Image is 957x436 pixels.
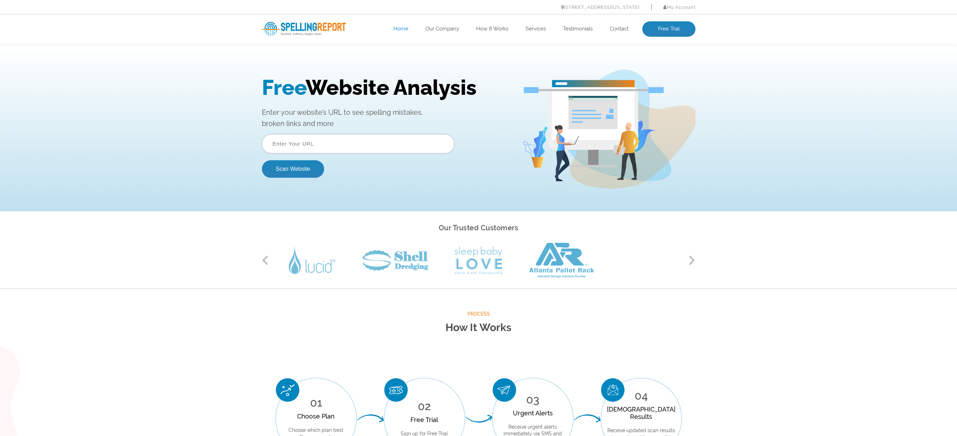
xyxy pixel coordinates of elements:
[522,23,695,142] img: Free Webiste Analysis
[262,28,512,53] h1: Website Analysis
[526,393,539,406] span: 03
[289,247,335,274] img: Lucid
[384,378,408,402] img: Free Trial
[262,222,695,234] h2: Our Trusted Customers
[601,378,624,402] img: Scan Result
[262,255,269,266] button: Previous
[524,40,664,47] img: Free Webiste Analysis
[418,400,431,413] span: 02
[262,87,454,106] input: Enter Your URL
[262,318,695,337] h2: How It Works
[276,378,299,402] img: Choose Plan
[262,113,324,131] button: Scan Website
[310,396,322,409] span: 01
[607,406,676,420] div: [DEMOGRAPHIC_DATA] Results
[493,378,516,402] img: Urgent Alerts
[688,255,695,266] button: Next
[455,246,502,274] img: Sleep Baby Love
[503,409,563,417] div: Urgent Alerts
[262,310,695,318] span: Process
[401,416,448,423] div: Free Trial
[262,60,512,82] p: Enter your website’s URL to see spelling mistakes, broken links and more
[262,28,306,53] span: Free
[363,250,428,271] img: Shell Dredging
[286,413,346,420] div: Choose Plan
[635,389,648,402] span: 04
